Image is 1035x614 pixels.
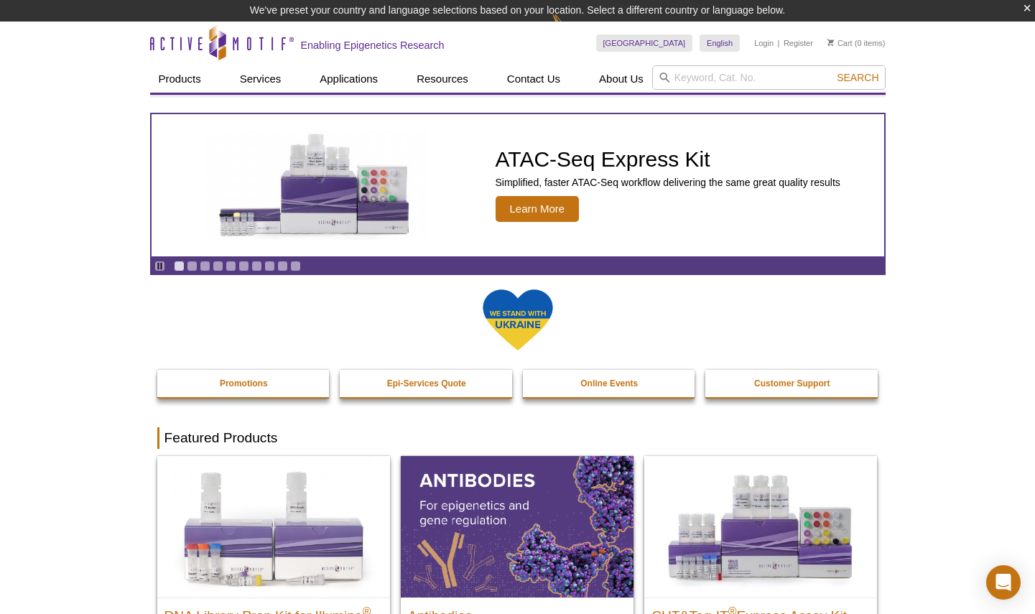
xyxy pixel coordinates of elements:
[152,114,884,256] a: ATAC-Seq Express Kit ATAC-Seq Express Kit Simplified, faster ATAC-Seq workflow delivering the sam...
[496,149,840,170] h2: ATAC-Seq Express Kit
[401,456,633,597] img: All Antibodies
[251,261,262,271] a: Go to slide 7
[277,261,288,271] a: Go to slide 9
[523,370,697,397] a: Online Events
[482,288,554,352] img: We Stand With Ukraine
[150,65,210,93] a: Products
[552,11,590,45] img: Change Here
[220,378,268,389] strong: Promotions
[496,176,840,189] p: Simplified, faster ATAC-Seq workflow delivering the same great quality results
[498,65,569,93] a: Contact Us
[198,131,435,240] img: ATAC-Seq Express Kit
[152,114,884,256] article: ATAC-Seq Express Kit
[157,370,331,397] a: Promotions
[596,34,693,52] a: [GEOGRAPHIC_DATA]
[226,261,236,271] a: Go to slide 5
[213,261,223,271] a: Go to slide 4
[700,34,740,52] a: English
[200,261,210,271] a: Go to slide 3
[652,65,886,90] input: Keyword, Cat. No.
[590,65,652,93] a: About Us
[408,65,477,93] a: Resources
[496,196,580,222] span: Learn More
[754,38,774,48] a: Login
[986,565,1021,600] div: Open Intercom Messenger
[238,261,249,271] a: Go to slide 6
[827,34,886,52] li: (0 items)
[264,261,275,271] a: Go to slide 8
[778,34,780,52] li: |
[387,378,466,389] strong: Epi-Services Quote
[301,39,445,52] h2: Enabling Epigenetics Research
[580,378,638,389] strong: Online Events
[837,72,878,83] span: Search
[187,261,198,271] a: Go to slide 2
[290,261,301,271] a: Go to slide 10
[157,456,390,597] img: DNA Library Prep Kit for Illumina
[157,427,878,449] h2: Featured Products
[174,261,185,271] a: Go to slide 1
[832,71,883,84] button: Search
[784,38,813,48] a: Register
[754,378,830,389] strong: Customer Support
[340,370,514,397] a: Epi-Services Quote
[644,456,877,597] img: CUT&Tag-IT® Express Assay Kit
[154,261,165,271] a: Toggle autoplay
[827,38,853,48] a: Cart
[705,370,879,397] a: Customer Support
[231,65,290,93] a: Services
[311,65,386,93] a: Applications
[827,39,834,46] img: Your Cart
